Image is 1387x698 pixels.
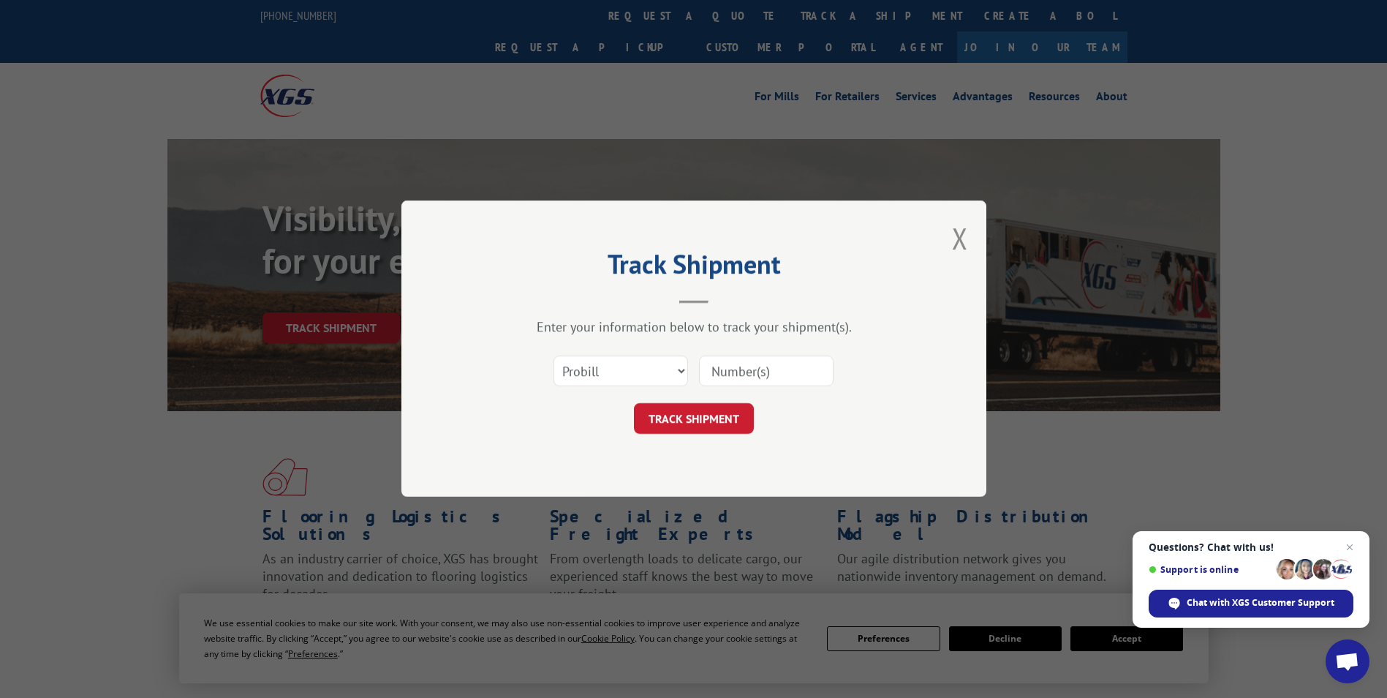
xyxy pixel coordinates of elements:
[1149,541,1353,553] span: Questions? Chat with us!
[952,219,968,258] button: Close modal
[699,356,834,387] input: Number(s)
[1149,590,1353,618] div: Chat with XGS Customer Support
[1149,564,1271,575] span: Support is online
[1341,538,1358,556] span: Close chat
[475,254,913,282] h2: Track Shipment
[475,319,913,336] div: Enter your information below to track your shipment(s).
[1187,596,1334,609] span: Chat with XGS Customer Support
[1326,639,1369,683] div: Open chat
[634,404,754,435] button: TRACK SHIPMENT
